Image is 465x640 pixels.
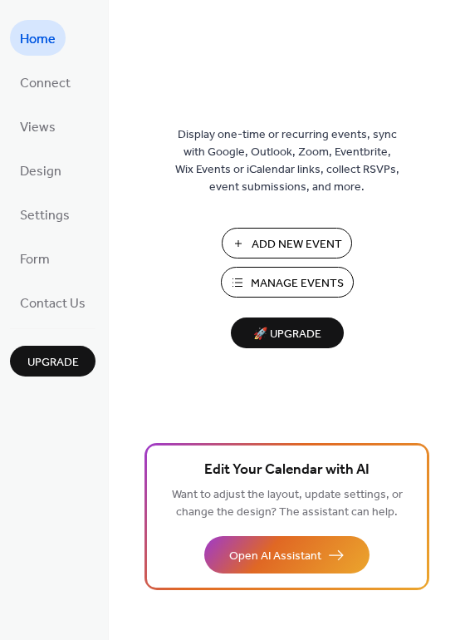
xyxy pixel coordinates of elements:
[20,71,71,96] span: Connect
[20,159,61,185] span: Design
[229,548,321,565] span: Open AI Assistant
[20,115,56,140] span: Views
[10,20,66,56] a: Home
[241,323,334,346] span: 🚀 Upgrade
[10,152,71,188] a: Design
[251,275,344,293] span: Manage Events
[20,27,56,52] span: Home
[10,346,95,377] button: Upgrade
[231,318,344,348] button: 🚀 Upgrade
[10,64,81,100] a: Connect
[204,459,370,482] span: Edit Your Calendar with AI
[27,354,79,372] span: Upgrade
[10,108,66,144] a: Views
[172,484,403,524] span: Want to adjust the layout, update settings, or change the design? The assistant can help.
[20,203,70,229] span: Settings
[222,228,352,258] button: Add New Event
[10,240,60,276] a: Form
[221,267,354,298] button: Manage Events
[252,236,342,254] span: Add New Event
[20,247,50,273] span: Form
[10,284,95,320] a: Contact Us
[175,126,399,196] span: Display one-time or recurring events, sync with Google, Outlook, Zoom, Eventbrite, Wix Events or ...
[204,536,370,574] button: Open AI Assistant
[10,196,80,232] a: Settings
[20,291,86,317] span: Contact Us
